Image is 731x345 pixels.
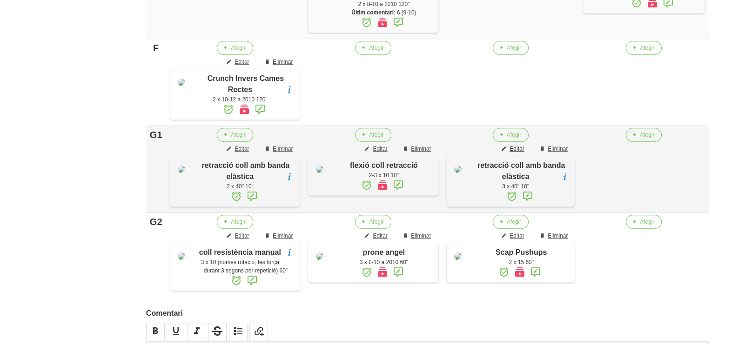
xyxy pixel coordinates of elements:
[334,8,433,17] div: : 6 (9-10)
[510,232,524,240] span: Editar
[626,128,662,142] button: Afegir
[496,142,531,156] button: Editar
[411,145,431,153] span: Eliminar
[273,58,293,66] span: Eliminar
[369,131,383,139] span: Afegir
[221,55,256,69] button: Editar
[350,161,418,169] span: flexió coll retracció
[221,142,256,156] button: Editar
[355,41,391,55] button: Afegir
[231,218,245,226] span: Afegir
[235,232,249,240] span: Editar
[534,229,575,243] button: Eliminar
[217,41,253,55] button: Afegir
[217,215,253,229] button: Afegir
[235,145,249,153] span: Editar
[178,252,185,260] img: 8ea60705-12ae-42e8-83e1-4ba62b1261d5%2Factivities%2Fexercici%20manual%20coll.jpg
[507,218,521,226] span: Afegir
[534,142,575,156] button: Eliminar
[363,248,405,256] span: prone angel
[548,232,568,240] span: Eliminar
[273,232,293,240] span: Eliminar
[359,229,395,243] button: Editar
[510,145,524,153] span: Editar
[146,308,709,319] label: Comentari
[259,55,300,69] button: Eliminar
[231,131,245,139] span: Afegir
[493,128,529,142] button: Afegir
[626,41,662,55] button: Afegir
[397,229,438,243] button: Eliminar
[355,128,391,142] button: Afegir
[496,248,547,256] span: Scap Pushups
[196,258,295,275] div: 3 x 10 (només rotació, fes força durant 3 segons per repetició) 60"
[454,252,462,260] img: 8ea60705-12ae-42e8-83e1-4ba62b1261d5%2Factivities%2F80996-scap-push-ups-jpg.jpg
[208,74,284,93] span: Crunch Invers Cames Rectes
[454,166,462,173] img: 8ea60705-12ae-42e8-83e1-4ba62b1261d5%2Factivities%2Fretracci%C3%B3%20coll%20goma.jpg
[640,44,654,52] span: Afegir
[472,258,570,266] div: 2 x 15 60"
[235,58,249,66] span: Editar
[493,41,529,55] button: Afegir
[221,229,256,243] button: Editar
[640,131,654,139] span: Afegir
[199,248,281,256] span: coll resistència manual
[351,9,394,16] strong: Últim comentari
[548,145,568,153] span: Eliminar
[373,145,387,153] span: Editar
[202,161,290,180] span: retracció coll amb banda elàstica
[273,145,293,153] span: Eliminar
[196,95,295,104] div: 2 x 10-12 a 2010 120"
[150,128,162,142] div: G1
[196,182,295,191] div: 2 x 40" 10"
[626,215,662,229] button: Afegir
[178,166,185,173] img: 8ea60705-12ae-42e8-83e1-4ba62b1261d5%2Factivities%2Fretracci%C3%B3%20coll%20goma.jpg
[477,161,565,180] span: retracció coll amb banda elàstica
[259,142,300,156] button: Eliminar
[507,131,521,139] span: Afegir
[150,41,162,55] div: F
[316,166,323,173] img: 8ea60705-12ae-42e8-83e1-4ba62b1261d5%2Factivities%2Fneck%20flexion.jpg
[640,218,654,226] span: Afegir
[369,218,383,226] span: Afegir
[231,44,245,52] span: Afegir
[397,142,438,156] button: Eliminar
[259,229,300,243] button: Eliminar
[334,171,433,179] div: 2-3 x 10 10"
[411,232,431,240] span: Eliminar
[355,215,391,229] button: Afegir
[369,44,383,52] span: Afegir
[373,232,387,240] span: Editar
[472,182,570,191] div: 3 x 40" 10"
[359,142,395,156] button: Editar
[496,229,531,243] button: Editar
[150,215,162,229] div: G2
[178,79,185,86] img: 8ea60705-12ae-42e8-83e1-4ba62b1261d5%2Factivities%2F81940-crunch-invers-cames-rectes-jpg.jpg
[217,128,253,142] button: Afegir
[334,258,433,266] div: 3 x 8-10 a 2010 60"
[316,252,323,260] img: 8ea60705-12ae-42e8-83e1-4ba62b1261d5%2Factivities%2Fprone%20angel.jpg
[493,215,529,229] button: Afegir
[507,44,521,52] span: Afegir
